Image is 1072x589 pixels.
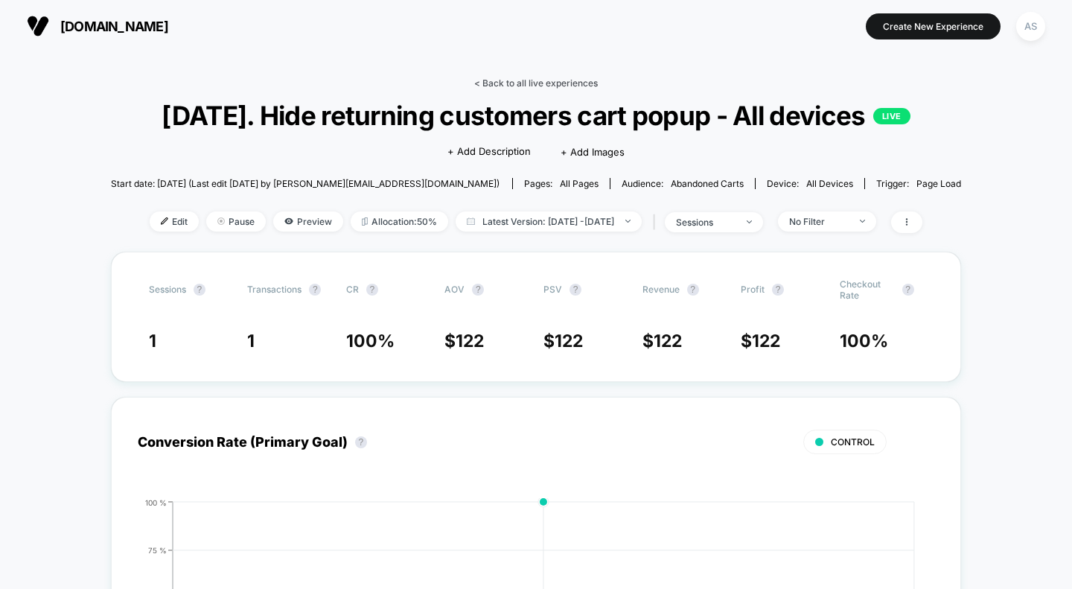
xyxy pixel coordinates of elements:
[456,331,484,351] span: 122
[150,211,199,232] span: Edit
[145,497,167,506] tspan: 100 %
[671,178,744,189] span: Abandoned Carts
[247,331,255,351] span: 1
[273,211,343,232] span: Preview
[456,211,642,232] span: Latest Version: [DATE] - [DATE]
[355,436,367,448] button: ?
[472,284,484,296] button: ?
[902,284,914,296] button: ?
[560,178,599,189] span: all pages
[474,77,598,89] a: < Back to all live experiences
[789,216,849,227] div: No Filter
[860,220,865,223] img: end
[806,178,853,189] span: all devices
[831,436,875,448] span: CONTROL
[346,331,395,351] span: 100 %
[247,284,301,295] span: Transactions
[447,144,531,159] span: + Add Description
[687,284,699,296] button: ?
[194,284,205,296] button: ?
[543,331,583,351] span: $
[111,178,500,189] span: Start date: [DATE] (Last edit [DATE] by [PERSON_NAME][EMAIL_ADDRESS][DOMAIN_NAME])
[149,331,156,351] span: 1
[741,284,765,295] span: Profit
[622,178,744,189] div: Audience:
[772,284,784,296] button: ?
[1016,12,1045,41] div: AS
[642,284,680,295] span: Revenue
[362,217,368,226] img: rebalance
[206,211,266,232] span: Pause
[543,284,562,295] span: PSV
[676,217,736,228] div: sessions
[569,284,581,296] button: ?
[366,284,378,296] button: ?
[741,331,780,351] span: $
[346,284,359,295] span: CR
[747,220,752,223] img: end
[149,284,186,295] span: Sessions
[351,211,448,232] span: Allocation: 50%
[148,545,167,554] tspan: 75 %
[309,284,321,296] button: ?
[916,178,961,189] span: Page Load
[555,331,583,351] span: 122
[1012,11,1050,42] button: AS
[161,217,168,225] img: edit
[752,331,780,351] span: 122
[876,178,961,189] div: Trigger:
[60,19,168,34] span: [DOMAIN_NAME]
[22,14,173,38] button: [DOMAIN_NAME]
[524,178,599,189] div: Pages:
[27,15,49,37] img: Visually logo
[561,146,625,158] span: + Add Images
[153,100,919,131] span: [DATE]. Hide returning customers cart popup - All devices
[866,13,1001,39] button: Create New Experience
[444,284,465,295] span: AOV
[217,217,225,225] img: end
[654,331,682,351] span: 122
[444,331,484,351] span: $
[840,278,895,301] span: Checkout Rate
[755,178,864,189] span: Device:
[840,331,888,351] span: 100 %
[625,220,631,223] img: end
[873,108,910,124] p: LIVE
[649,211,665,233] span: |
[467,217,475,225] img: calendar
[642,331,682,351] span: $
